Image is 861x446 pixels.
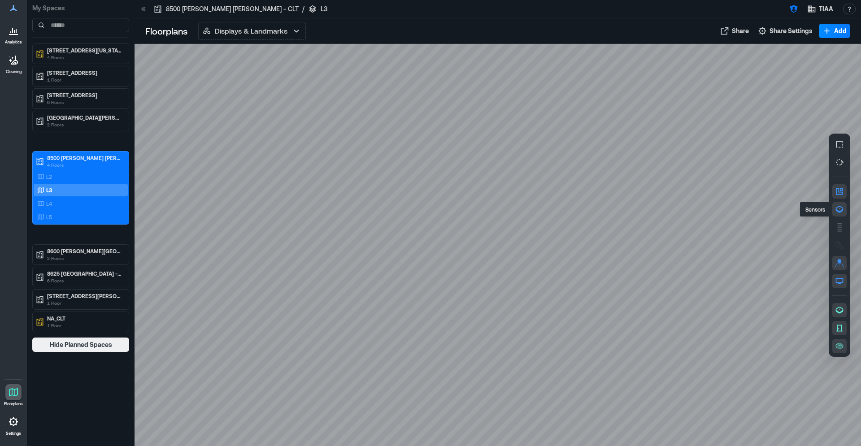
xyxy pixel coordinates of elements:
p: [STREET_ADDRESS][US_STATE] [47,47,122,54]
span: Share Settings [770,26,813,35]
p: 8500 [PERSON_NAME] [PERSON_NAME] - CLT [166,4,299,13]
p: [STREET_ADDRESS] [47,69,122,76]
button: Share Settings [755,24,815,38]
button: Displays & Landmarks [198,22,306,40]
p: 4 Floors [47,54,122,61]
p: Analytics [5,39,22,45]
p: 8625 [GEOGRAPHIC_DATA] - CLT [47,270,122,277]
p: Floorplans [145,25,187,37]
a: Cleaning [2,49,25,77]
a: Floorplans [1,381,26,409]
p: Settings [6,431,21,436]
p: 2 Floors [47,121,122,128]
button: Add [819,24,850,38]
button: Share [717,24,752,38]
span: TIAA [819,4,833,13]
p: 2 Floors [47,255,122,262]
p: 4 Floors [47,161,122,169]
p: 6 Floors [47,277,122,284]
p: L5 [46,213,52,221]
a: Settings [3,411,24,439]
p: NA_CLT [47,315,122,322]
p: [STREET_ADDRESS][PERSON_NAME][PERSON_NAME] [47,292,122,299]
p: 1 Floor [47,299,122,307]
p: 8600 [PERSON_NAME][GEOGRAPHIC_DATA][PERSON_NAME] - CLT [47,247,122,255]
p: Cleaning [6,69,22,74]
p: L3 [46,186,52,194]
p: / [302,4,304,13]
span: Hide Planned Spaces [50,340,112,349]
p: 8500 [PERSON_NAME] [PERSON_NAME] - CLT [47,154,122,161]
a: Analytics [2,20,25,48]
span: Share [732,26,749,35]
p: L3 [321,4,327,13]
button: TIAA [804,2,836,16]
p: L4 [46,200,52,207]
p: 1 Floor [47,322,122,329]
p: L2 [46,173,52,180]
p: [STREET_ADDRESS] [47,91,122,99]
p: 1 Floor [47,76,122,83]
p: [GEOGRAPHIC_DATA][PERSON_NAME][PERSON_NAME] - CLT [47,114,122,121]
p: 6 Floors [47,99,122,106]
p: My Spaces [32,4,129,13]
button: Hide Planned Spaces [32,338,129,352]
p: Floorplans [4,401,23,407]
p: Displays & Landmarks [215,26,287,36]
